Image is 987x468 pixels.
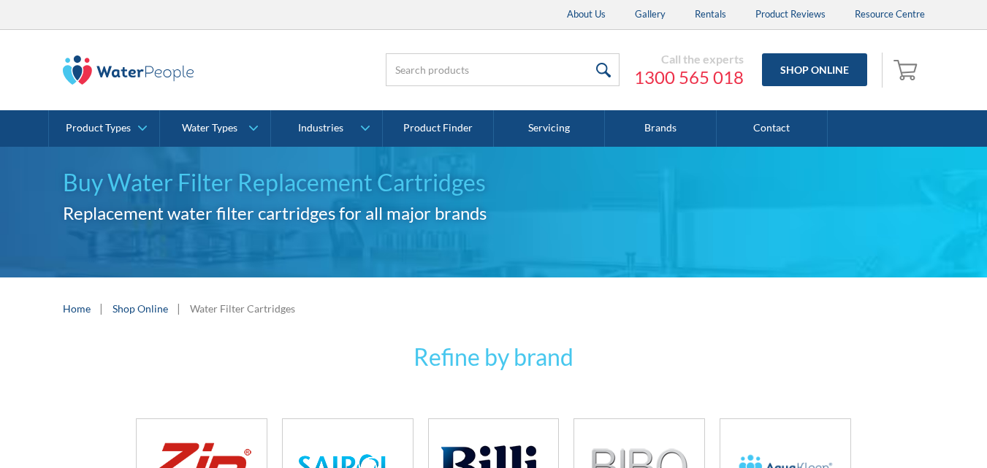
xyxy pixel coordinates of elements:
[66,122,131,134] div: Product Types
[113,301,168,316] a: Shop Online
[63,200,925,226] h2: Replacement water filter cartridges for all major brands
[634,52,744,66] div: Call the experts
[63,165,925,200] h1: Buy Water Filter Replacement Cartridges
[298,122,343,134] div: Industries
[49,110,159,147] a: Product Types
[63,55,194,85] img: The Water People
[893,58,921,81] img: shopping cart
[634,66,744,88] a: 1300 565 018
[383,110,494,147] a: Product Finder
[494,110,605,147] a: Servicing
[386,53,620,86] input: Search products
[762,53,867,86] a: Shop Online
[717,110,828,147] a: Contact
[271,110,381,147] a: Industries
[98,299,105,317] div: |
[63,301,91,316] a: Home
[63,340,925,375] h3: Refine by brand
[182,122,237,134] div: Water Types
[160,110,270,147] a: Water Types
[190,301,295,316] div: Water Filter Cartridges
[605,110,716,147] a: Brands
[175,299,183,317] div: |
[890,53,925,88] a: Open empty cart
